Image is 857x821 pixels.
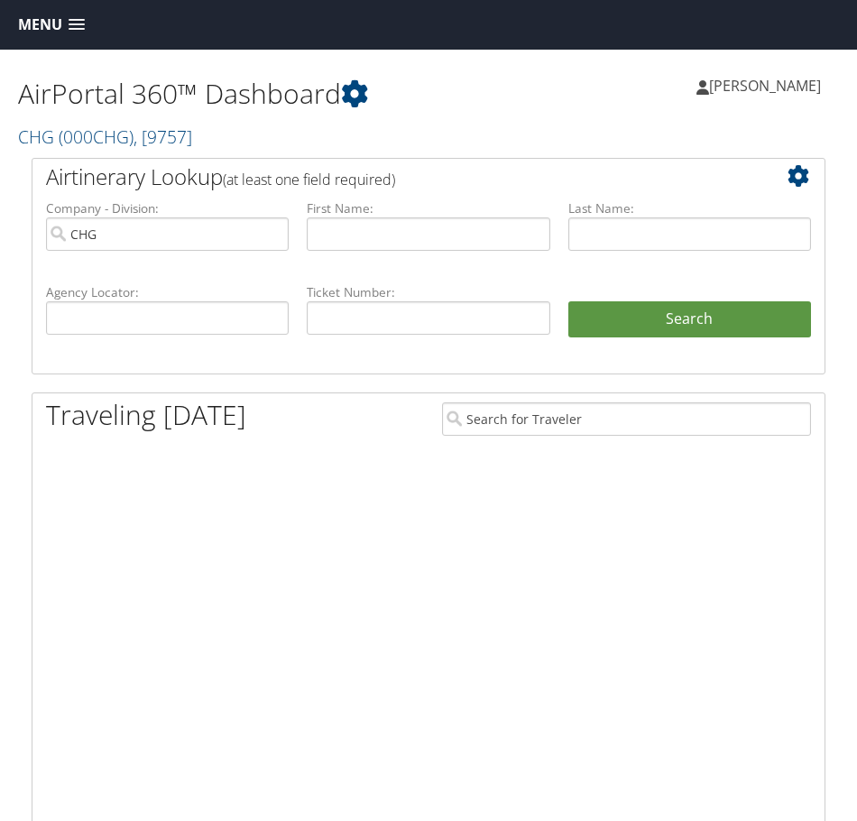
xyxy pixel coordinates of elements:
label: Ticket Number: [307,283,549,301]
input: Search for Traveler [442,402,811,436]
label: Company - Division: [46,199,289,217]
span: , [ 9757 ] [134,125,192,149]
a: CHG [18,125,192,149]
h2: Airtinerary Lookup [46,161,745,192]
span: (at least one field required) [223,170,395,189]
span: [PERSON_NAME] [709,76,821,96]
label: Agency Locator: [46,283,289,301]
label: First Name: [307,199,549,217]
a: [PERSON_NAME] [696,59,839,113]
h1: Traveling [DATE] [46,396,246,434]
span: Menu [18,16,62,33]
button: Search [568,301,811,337]
label: Last Name: [568,199,811,217]
a: Menu [9,10,94,40]
span: ( 000CHG ) [59,125,134,149]
h1: AirPortal 360™ Dashboard [18,75,428,113]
